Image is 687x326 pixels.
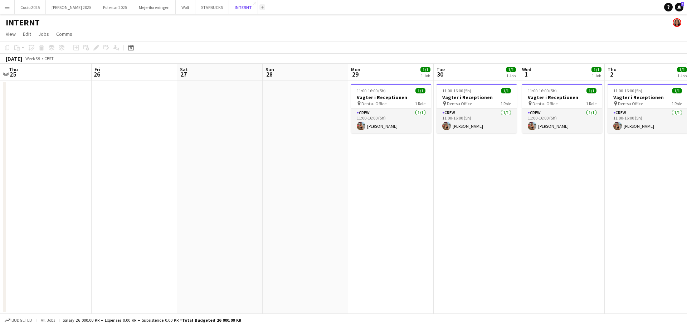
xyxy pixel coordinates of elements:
span: All jobs [39,317,57,323]
button: STARBUCKS [195,0,229,14]
h3: Vagter i Receptionen [437,94,517,101]
span: 1/1 [501,88,511,93]
div: 1 Job [677,73,687,78]
span: Comms [56,31,72,37]
span: Sun [265,66,274,73]
span: 11:00-16:00 (5h) [528,88,557,93]
span: Fri [94,66,100,73]
button: Budgeted [4,316,33,324]
button: [PERSON_NAME] 2025 [46,0,97,14]
span: 1 Role [586,101,596,106]
span: 30 [435,70,445,78]
span: 11:00-16:00 (5h) [613,88,642,93]
span: 1 Role [672,101,682,106]
span: 1 [521,70,531,78]
app-card-role: Crew1/111:00-16:00 (5h)[PERSON_NAME] [351,109,431,133]
span: Dentsu Office [618,101,643,106]
span: Week 39 [24,56,42,61]
span: Edit [23,31,31,37]
span: Thu [9,66,18,73]
span: 2 [606,70,617,78]
app-job-card: 11:00-16:00 (5h)1/1Vagter i Receptionen Dentsu Office1 RoleCrew1/111:00-16:00 (5h)[PERSON_NAME] [437,84,517,133]
div: CEST [44,56,54,61]
div: 1 Job [506,73,516,78]
div: Salary 26 000.00 KR + Expenses 0.00 KR + Subsistence 0.00 KR = [63,317,241,323]
h3: Vagter i Receptionen [522,94,602,101]
app-card-role: Crew1/111:00-16:00 (5h)[PERSON_NAME] [522,109,602,133]
button: Cocio 2025 [15,0,46,14]
div: 1 Job [592,73,601,78]
span: Wed [522,66,531,73]
span: 1/1 [586,88,596,93]
span: 29 [350,70,360,78]
div: 1 Job [421,73,430,78]
span: Dentsu Office [532,101,557,106]
app-job-card: 11:00-16:00 (5h)1/1Vagter i Receptionen Dentsu Office1 RoleCrew1/111:00-16:00 (5h)[PERSON_NAME] [351,84,431,133]
div: [DATE] [6,55,22,62]
span: Dentsu Office [361,101,386,106]
span: Budgeted [11,318,32,323]
span: Total Budgeted 26 000.00 KR [182,317,241,323]
span: 1 Role [415,101,425,106]
button: INTERNT [229,0,258,14]
span: 1/1 [415,88,425,93]
span: 1/1 [677,67,687,72]
span: Tue [437,66,445,73]
span: 3 [681,2,684,6]
span: 1/1 [506,67,516,72]
span: 1/1 [420,67,430,72]
h1: INTERNT [6,17,40,28]
span: 25 [8,70,18,78]
a: Comms [53,29,75,39]
span: Jobs [38,31,49,37]
a: View [3,29,19,39]
button: Mejeriforeningen [133,0,176,14]
h3: Vagter i Receptionen [351,94,431,101]
span: 28 [264,70,274,78]
app-card-role: Crew1/111:00-16:00 (5h)[PERSON_NAME] [437,109,517,133]
span: 1/1 [672,88,682,93]
span: Dentsu Office [447,101,472,106]
app-job-card: 11:00-16:00 (5h)1/1Vagter i Receptionen Dentsu Office1 RoleCrew1/111:00-16:00 (5h)[PERSON_NAME] [522,84,602,133]
button: Polestar 2025 [97,0,133,14]
span: 27 [179,70,188,78]
span: 11:00-16:00 (5h) [357,88,386,93]
a: 3 [675,3,683,11]
span: 26 [93,70,100,78]
span: Thu [608,66,617,73]
span: View [6,31,16,37]
span: 1 Role [501,101,511,106]
span: Sat [180,66,188,73]
span: Mon [351,66,360,73]
span: 1/1 [591,67,601,72]
app-user-avatar: Kasandra Ghantous [673,18,681,27]
span: 11:00-16:00 (5h) [442,88,471,93]
button: Wolt [176,0,195,14]
a: Edit [20,29,34,39]
a: Jobs [35,29,52,39]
